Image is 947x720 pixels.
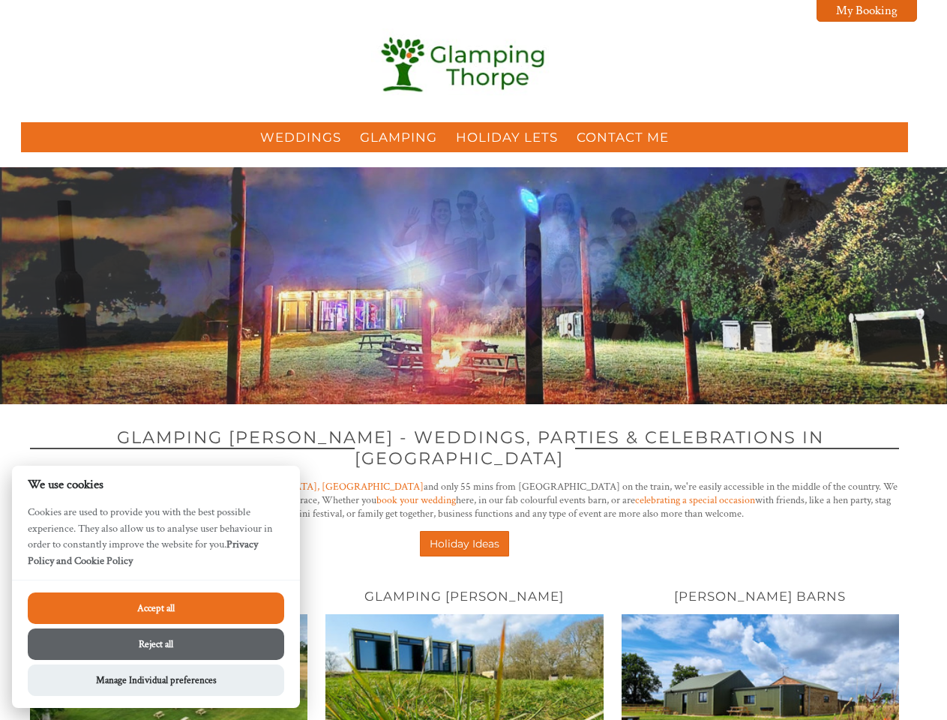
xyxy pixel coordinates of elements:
[106,427,824,469] span: Glamping [PERSON_NAME] - Weddings, Parties & Celebrations in [GEOGRAPHIC_DATA]
[635,493,755,507] a: celebrating a special occasion
[28,592,284,624] button: Accept all
[577,130,669,145] a: Contact Me
[12,504,300,580] p: Cookies are used to provide you with the best possible experience. They also allow us to analyse ...
[28,537,258,568] a: Privacy Policy and Cookie Policy
[622,589,899,604] h2: [PERSON_NAME] Barns
[28,628,284,660] button: Reject all
[260,130,341,145] a: Weddings
[420,531,509,556] a: Holiday Ideas
[215,480,424,493] a: [GEOGRAPHIC_DATA], [GEOGRAPHIC_DATA]
[371,28,559,103] img: Glamping Thorpe
[28,664,284,696] button: Manage Individual preferences
[376,493,456,507] a: book your wedding
[360,130,437,145] a: Glamping
[456,130,558,145] a: Holiday Lets
[30,480,899,520] p: Glamping [PERSON_NAME] is located near and only 55 mins from [GEOGRAPHIC_DATA] on the train, we'r...
[325,589,603,604] h2: Glamping [PERSON_NAME]
[12,478,300,492] h2: We use cookies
